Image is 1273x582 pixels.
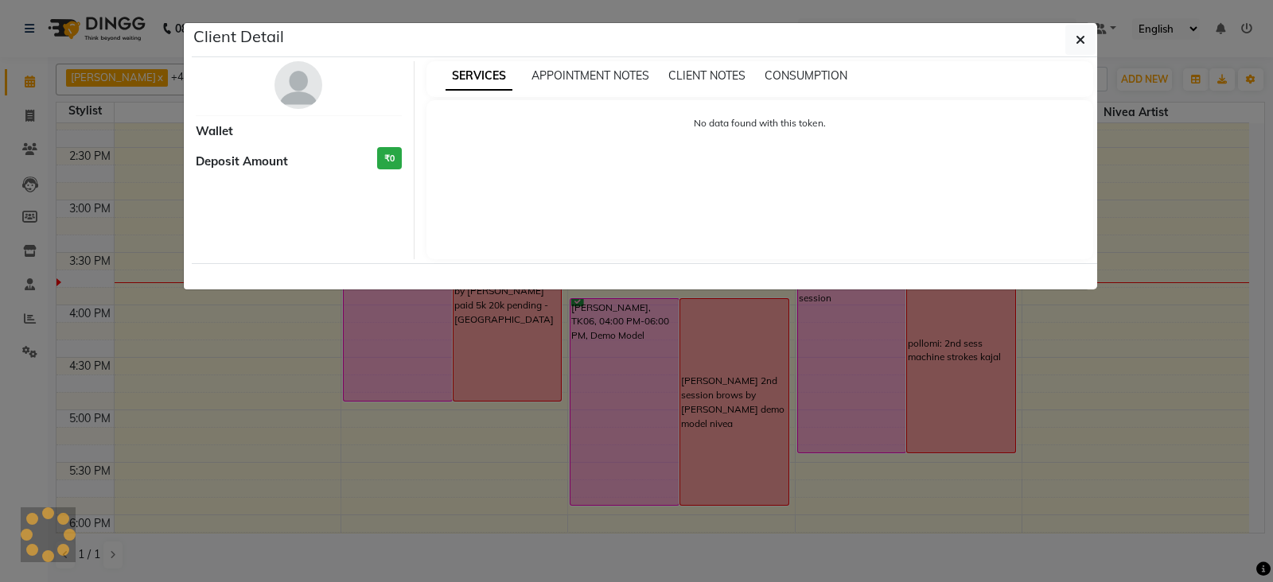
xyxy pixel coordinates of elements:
[442,116,1078,130] p: No data found with this token.
[668,68,746,83] span: CLIENT NOTES
[196,153,288,171] span: Deposit Amount
[446,62,512,91] span: SERVICES
[377,147,402,170] h3: ₹0
[196,122,233,141] span: Wallet
[193,25,284,48] h5: Client Detail
[531,68,649,83] span: APPOINTMENT NOTES
[274,61,322,109] img: avatar
[765,68,847,83] span: CONSUMPTION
